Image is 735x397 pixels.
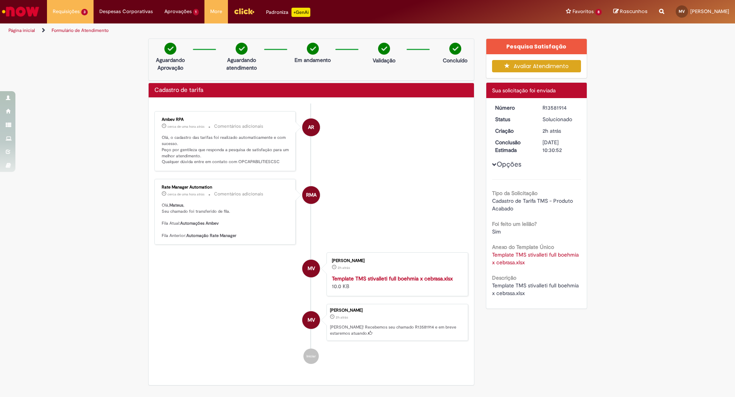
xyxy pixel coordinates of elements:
time: 30/09/2025 14:30:42 [338,265,350,270]
img: check-circle-green.png [449,43,461,55]
div: Ambev RPA [302,118,320,136]
small: Comentários adicionais [214,191,263,197]
div: Ambev RPA [162,117,290,122]
div: Rate Manager Automation [302,186,320,204]
img: check-circle-green.png [378,43,390,55]
b: Automação Rate Manager [186,233,236,239]
div: Rate Manager Automation [162,185,290,190]
img: check-circle-green.png [164,43,176,55]
a: Formulário de Atendimento [52,27,109,33]
p: Aguardando atendimento [223,56,260,72]
span: 3 [81,9,88,15]
b: Automações Ambev [180,220,219,226]
div: 30/09/2025 14:30:46 [542,127,578,135]
p: Validação [373,57,395,64]
img: click_logo_yellow_360x200.png [234,5,254,17]
dt: Criação [489,127,537,135]
ul: Trilhas de página [6,23,484,38]
div: Pesquisa Satisfação [486,39,587,54]
span: 8 [595,9,602,15]
small: Comentários adicionais [214,123,263,130]
li: Mateus Marinho Vian [154,304,469,341]
span: MV [308,311,315,329]
span: cerca de uma hora atrás [167,124,204,129]
p: Em andamento [295,56,331,64]
img: ServiceNow [1,4,40,19]
b: Tipo da Solicitação [492,190,537,197]
time: 30/09/2025 14:30:46 [542,127,561,134]
time: 30/09/2025 14:30:46 [336,315,348,320]
button: Avaliar Atendimento [492,60,581,72]
div: [DATE] 10:30:52 [542,138,578,154]
span: Favoritos [573,8,594,15]
span: More [210,8,222,15]
div: [PERSON_NAME] [332,259,460,263]
dt: Conclusão Estimada [489,138,537,154]
span: 2h atrás [338,265,350,270]
span: Requisições [53,8,80,15]
span: Template TMS stivalleti full boehmia x cebrasa.xlsx [492,282,580,297]
a: Rascunhos [613,8,648,15]
span: Despesas Corporativas [99,8,153,15]
div: [PERSON_NAME] [330,308,464,313]
span: RMA [306,186,316,204]
time: 30/09/2025 15:06:09 [167,124,204,129]
p: Olá, o cadastro das tarifas foi realizado automaticamente e com sucesso. Peço por gentileza que r... [162,135,290,165]
b: Foi feito um leilão? [492,220,537,227]
div: 10.0 KB [332,275,460,290]
span: MV [679,9,685,14]
p: Concluído [443,57,467,64]
ul: Histórico de tíquete [154,103,469,372]
p: [PERSON_NAME]! Recebemos seu chamado R13581914 e em breve estaremos atuando. [330,324,464,336]
dt: Número [489,104,537,112]
img: check-circle-green.png [236,43,248,55]
p: Olá, , Seu chamado foi transferido de fila. Fila Atual: Fila Anterior: [162,202,290,239]
div: Mateus Marinho Vian [302,311,320,329]
span: AR [308,118,314,137]
a: Download de Template TMS stivalleti full boehmia x cebrasa.xlsx [492,251,580,266]
p: Aguardando Aprovação [152,56,189,72]
span: MV [308,259,315,278]
span: Rascunhos [620,8,648,15]
span: 2h atrás [336,315,348,320]
a: Template TMS stivalleti full boehmia x cebrasa.xlsx [332,275,453,282]
span: 1 [193,9,199,15]
div: Padroniza [266,8,310,17]
span: Aprovações [164,8,192,15]
dt: Status [489,115,537,123]
span: cerca de uma hora atrás [167,192,204,197]
a: Página inicial [8,27,35,33]
span: Cadastro de Tarifa TMS - Produto Acabado [492,197,574,212]
b: Descrição [492,274,516,281]
p: +GenAi [291,8,310,17]
b: Mateus [169,202,183,208]
span: Sua solicitação foi enviada [492,87,556,94]
span: Sim [492,228,501,235]
span: [PERSON_NAME] [690,8,729,15]
h2: Cadastro de tarifa Histórico de tíquete [154,87,203,94]
img: check-circle-green.png [307,43,319,55]
span: 2h atrás [542,127,561,134]
div: Mateus Marinho Vian [302,260,320,277]
div: R13581914 [542,104,578,112]
div: Solucionado [542,115,578,123]
b: Anexo do Template Único [492,244,554,250]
